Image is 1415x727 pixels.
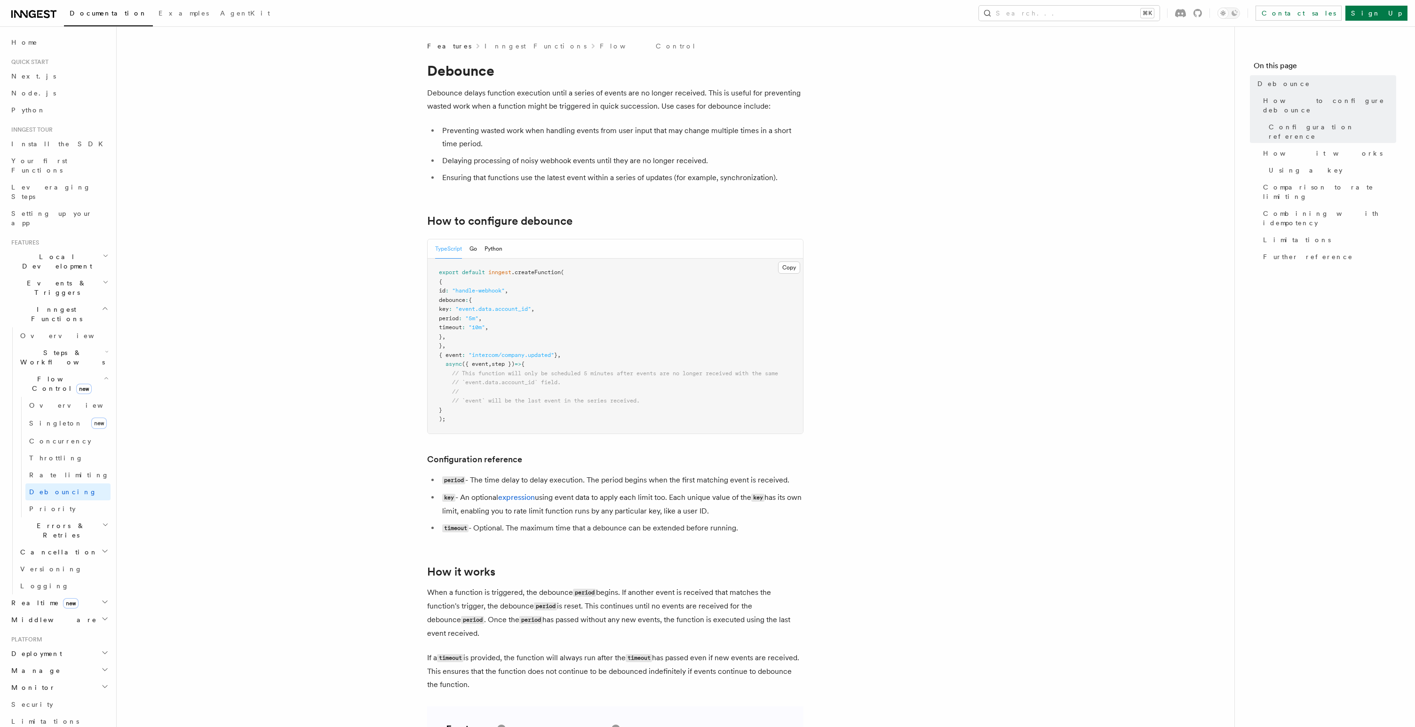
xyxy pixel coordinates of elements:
span: key [439,306,449,312]
button: Errors & Retries [16,517,111,544]
a: Sign Up [1345,6,1407,21]
span: debounce [439,297,465,303]
span: How to configure debounce [1263,96,1396,115]
button: Flow Controlnew [16,371,111,397]
span: Priority [29,505,76,513]
span: , [557,352,561,358]
a: Using a key [1265,162,1396,179]
span: Cancellation [16,547,98,557]
span: Your first Functions [11,157,67,174]
code: timeout [442,524,469,532]
span: Features [8,239,39,246]
a: AgentKit [215,3,276,25]
button: Cancellation [16,544,111,561]
span: // This function will only be scheduled 5 minutes after events are no longer received with the same [452,370,778,377]
li: Delaying processing of noisy webhook events until they are no longer received. [439,154,803,167]
span: Install the SDK [11,140,109,148]
span: Realtime [8,598,79,608]
span: Setting up your app [11,210,92,227]
span: Rate limiting [29,471,109,479]
span: // `event` will be the last event in the series received. [452,397,640,404]
span: : [449,306,452,312]
span: Documentation [70,9,147,17]
span: Next.js [11,72,56,80]
span: Local Development [8,252,103,271]
span: Errors & Retries [16,521,102,540]
span: , [488,361,492,367]
button: Toggle dark mode [1217,8,1240,19]
a: Debouncing [25,483,111,500]
span: inngest [488,269,511,276]
span: period [439,315,459,322]
span: // `event.data.account_id` field. [452,379,561,386]
span: async [445,361,462,367]
span: Debounce [1257,79,1310,88]
span: Examples [159,9,209,17]
code: timeout [437,654,463,662]
span: Inngest Functions [8,305,102,324]
code: key [442,494,455,502]
span: "handle-webhook" [452,287,505,294]
a: Overview [25,397,111,414]
div: Flow Controlnew [16,397,111,517]
span: , [442,342,445,349]
span: "5m" [465,315,478,322]
span: Monitor [8,683,56,692]
button: Inngest Functions [8,301,111,327]
span: Comparison to rate limiting [1263,182,1396,201]
li: Ensuring that functions use the latest event within a series of updates (for example, synchroniza... [439,171,803,184]
span: { [521,361,525,367]
span: Steps & Workflows [16,348,105,367]
button: Monitor [8,679,111,696]
span: } [439,407,442,413]
span: Security [11,701,53,708]
span: Debouncing [29,488,97,496]
a: Overview [16,327,111,344]
span: new [63,598,79,608]
span: : [462,324,465,331]
p: If a is provided, the function will always run after the has passed even if new events are receiv... [427,651,803,691]
button: Manage [8,662,111,679]
a: Throttling [25,450,111,466]
a: Flow Control [600,41,696,51]
a: How to configure debounce [1259,92,1396,119]
span: Logging [20,582,69,590]
a: Logging [16,577,111,594]
span: step }) [492,361,515,367]
a: Node.js [8,85,111,102]
span: Quick start [8,58,48,66]
span: Using a key [1269,166,1343,175]
span: Leveraging Steps [11,183,91,200]
span: Combining with idempotency [1263,209,1396,228]
a: Documentation [64,3,153,26]
span: "10m" [469,324,485,331]
span: Overview [29,402,126,409]
button: Python [485,239,502,259]
a: Inngest Functions [485,41,587,51]
a: Your first Functions [8,152,111,179]
span: Throttling [29,454,83,462]
span: : [445,287,449,294]
span: } [554,352,557,358]
button: Deployment [8,645,111,662]
a: Home [8,34,111,51]
button: Middleware [8,611,111,628]
a: How it works [427,565,495,578]
span: { [469,297,472,303]
a: Next.js [8,68,111,85]
a: Limitations [1259,231,1396,248]
a: Examples [153,3,215,25]
a: Singletonnew [25,414,111,433]
code: key [751,494,764,502]
a: Setting up your app [8,205,111,231]
a: Python [8,102,111,119]
span: : [462,352,465,358]
span: Further reference [1263,252,1353,261]
span: , [442,333,445,340]
span: Singleton [29,419,83,427]
a: Configuration reference [427,453,522,466]
span: default [462,269,485,276]
span: id [439,287,445,294]
span: Node.js [11,89,56,97]
li: Preventing wasted work when handling events from user input that may change multiple times in a s... [439,124,803,150]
